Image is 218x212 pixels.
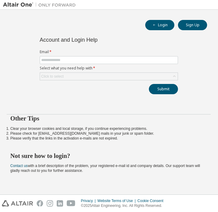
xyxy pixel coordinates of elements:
button: Login [145,20,174,30]
img: facebook.svg [37,200,43,207]
div: Account and Login Help [40,37,150,42]
img: linkedin.svg [57,200,63,207]
img: instagram.svg [47,200,53,207]
li: Clear your browser cookies and local storage, if you continue experiencing problems. [10,126,207,131]
li: Please verify that the links in the activation e-mails are not expired. [10,136,207,141]
img: youtube.svg [67,200,75,207]
div: Click to select [41,74,64,79]
label: Select what you need help with [40,66,178,71]
div: Cookie Consent [137,198,167,203]
p: © 2025 Altair Engineering, Inc. All Rights Reserved. [81,203,167,208]
div: Click to select [40,73,178,80]
button: Sign Up [178,20,207,30]
span: with a brief description of the problem, your registered e-mail id and company details. Our suppo... [10,164,200,173]
li: Please check for [EMAIL_ADDRESS][DOMAIN_NAME] mails in your junk or spam folder. [10,131,207,136]
div: Privacy [81,198,97,203]
img: altair_logo.svg [2,200,33,207]
a: Contact us [10,164,28,168]
h2: Not sure how to login? [10,152,207,160]
div: Website Terms of Use [97,198,137,203]
label: Email [40,50,178,54]
img: Altair One [3,2,79,8]
button: Submit [149,84,178,94]
h2: Other Tips [10,114,207,122]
